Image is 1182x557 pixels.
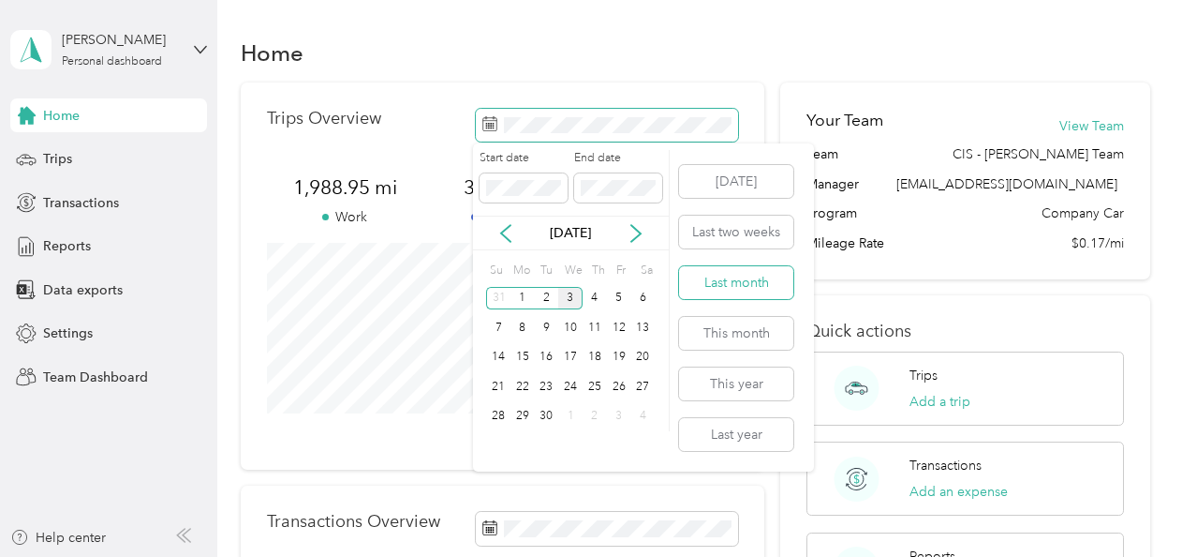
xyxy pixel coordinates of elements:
[583,375,607,399] div: 25
[43,236,91,256] span: Reports
[62,56,162,68] div: Personal dashboard
[486,316,510,339] div: 7
[583,287,607,310] div: 4
[535,405,559,429] div: 30
[537,257,554,283] div: Tu
[583,405,607,429] div: 2
[423,207,581,227] p: Personal
[1042,203,1124,223] span: Company Car
[607,405,631,429] div: 3
[486,287,510,310] div: 31
[486,346,510,369] div: 14
[909,366,938,385] p: Trips
[630,287,655,310] div: 6
[679,368,793,400] button: This year
[613,257,631,283] div: Fr
[806,174,859,194] span: Manager
[510,346,535,369] div: 15
[531,223,610,243] p: [DATE]
[43,324,93,343] span: Settings
[953,144,1124,164] span: CIS - [PERSON_NAME] Team
[607,375,631,399] div: 26
[558,316,583,339] div: 10
[558,375,583,399] div: 24
[630,405,655,429] div: 4
[806,203,857,223] span: Program
[558,405,583,429] div: 1
[535,375,559,399] div: 23
[43,368,148,387] span: Team Dashboard
[510,405,535,429] div: 29
[583,346,607,369] div: 18
[486,375,510,399] div: 21
[561,257,583,283] div: We
[679,266,793,299] button: Last month
[510,375,535,399] div: 22
[574,150,662,167] label: End date
[535,316,559,339] div: 9
[267,512,440,532] p: Transactions Overview
[43,149,72,169] span: Trips
[607,287,631,310] div: 5
[806,233,884,253] span: Mileage Rate
[43,106,80,126] span: Home
[1071,233,1124,253] span: $0.17/mi
[535,287,559,310] div: 2
[62,30,179,50] div: [PERSON_NAME]
[480,150,568,167] label: Start date
[679,165,793,198] button: [DATE]
[486,257,504,283] div: Su
[806,144,838,164] span: Team
[589,257,607,283] div: Th
[909,456,982,475] p: Transactions
[630,346,655,369] div: 20
[10,528,106,548] button: Help center
[679,216,793,248] button: Last two weeks
[558,287,583,310] div: 3
[896,176,1117,192] span: [EMAIL_ADDRESS][DOMAIN_NAME]
[1059,116,1124,136] button: View Team
[423,174,581,201] span: 317.7 mi
[1077,452,1182,557] iframe: Everlance-gr Chat Button Frame
[510,316,535,339] div: 8
[486,405,510,429] div: 28
[607,346,631,369] div: 19
[679,317,793,350] button: This month
[43,193,119,213] span: Transactions
[267,109,381,128] p: Trips Overview
[607,316,631,339] div: 12
[909,482,1008,502] button: Add an expense
[241,43,303,63] h1: Home
[535,346,559,369] div: 16
[267,174,424,201] span: 1,988.95 mi
[806,322,1123,341] p: Quick actions
[267,207,424,227] p: Work
[510,287,535,310] div: 1
[806,109,883,132] h2: Your Team
[679,418,793,451] button: Last year
[909,392,970,412] button: Add a trip
[558,346,583,369] div: 17
[630,375,655,399] div: 27
[510,257,531,283] div: Mo
[583,316,607,339] div: 11
[43,280,123,300] span: Data exports
[630,316,655,339] div: 13
[637,257,655,283] div: Sa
